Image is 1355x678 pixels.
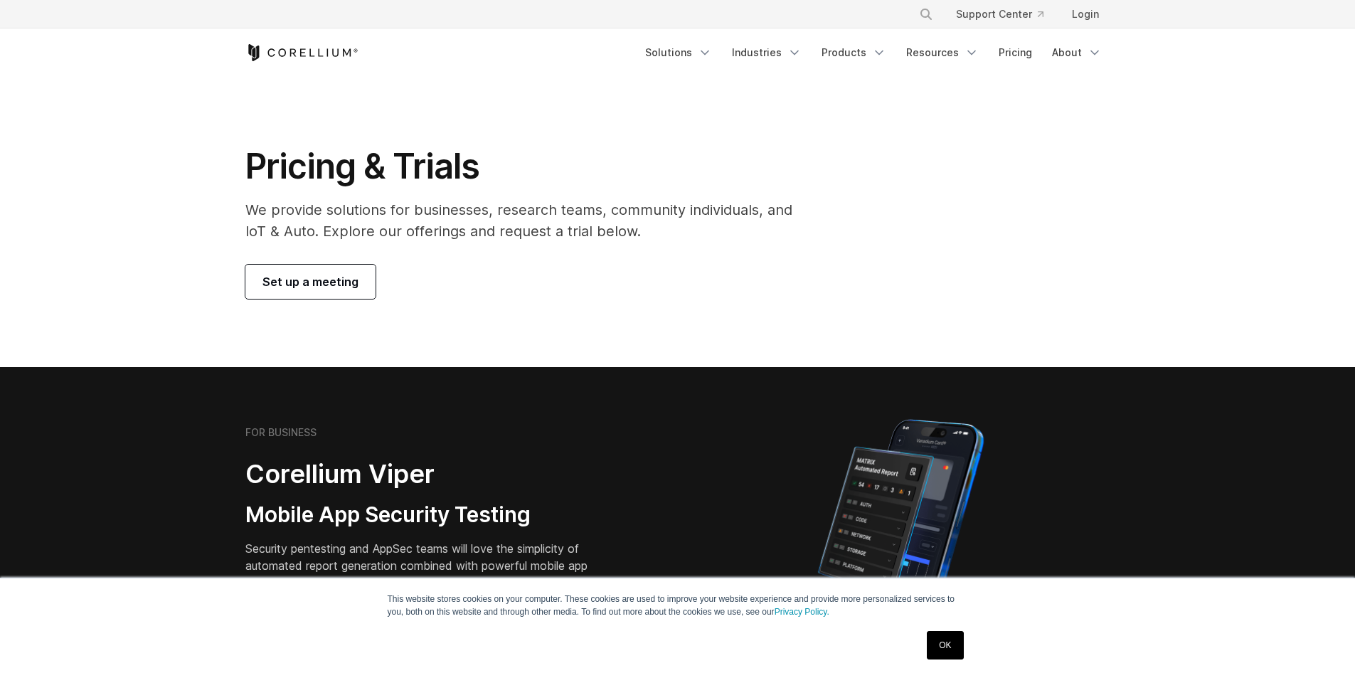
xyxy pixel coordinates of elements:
h1: Pricing & Trials [245,145,812,188]
a: Privacy Policy. [775,607,829,617]
p: We provide solutions for businesses, research teams, community individuals, and IoT & Auto. Explo... [245,199,812,242]
a: Resources [898,40,987,65]
p: Security pentesting and AppSec teams will love the simplicity of automated report generation comb... [245,540,610,591]
h3: Mobile App Security Testing [245,502,610,529]
a: Products [813,40,895,65]
a: OK [927,631,963,660]
a: Set up a meeting [245,265,376,299]
h6: FOR BUSINESS [245,426,317,439]
a: Industries [723,40,810,65]
button: Search [913,1,939,27]
h2: Corellium Viper [245,458,610,490]
div: Navigation Menu [637,40,1110,65]
a: Pricing [990,40,1041,65]
a: Support Center [945,1,1055,27]
p: This website stores cookies on your computer. These cookies are used to improve your website expe... [388,593,968,618]
a: Corellium Home [245,44,358,61]
div: Navigation Menu [902,1,1110,27]
img: Corellium MATRIX automated report on iPhone showing app vulnerability test results across securit... [794,413,1008,662]
span: Set up a meeting [262,273,358,290]
a: Login [1061,1,1110,27]
a: Solutions [637,40,721,65]
a: About [1043,40,1110,65]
